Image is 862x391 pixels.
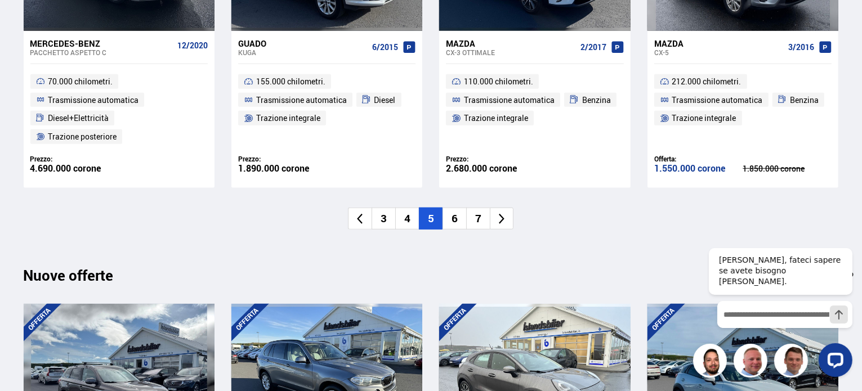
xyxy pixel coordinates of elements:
font: Trasmissione automatica [256,95,347,105]
img: nhp88E3Fdnt1Opn2.png [695,345,729,379]
font: 1.850.000 corone [743,163,805,174]
font: 7 [475,211,481,226]
a: Mazda CX-5 3/2016 212.000 chilometri. Trasmissione automatica Benzina Trazione integrale Offerta:... [647,31,838,188]
font: Offerta: [654,154,676,163]
font: CX-5 [654,48,669,57]
font: Trasmissione automatica [672,95,763,105]
font: 4 [404,211,410,226]
font: Diesel [374,95,396,105]
font: 70.000 chilometri. [48,76,113,87]
font: Mazda [446,38,475,49]
font: Trasmissione automatica [48,95,139,105]
font: Trazione integrale [464,113,528,123]
font: 5 [428,211,434,226]
a: Mercedes-Benz PACCHETTO ASPETTO C 12/2020 70.000 chilometri. Trasmissione automatica Diesel+Elett... [24,31,215,188]
font: 110.000 chilometri. [464,76,533,87]
iframe: Widget di chat LiveChat [700,238,857,386]
font: Trazione posteriore [48,131,117,142]
font: 1.890.000 corone [238,162,309,174]
font: Trasmissione automatica [464,95,555,105]
font: 1.550.000 corone [654,162,725,174]
font: 4.690.000 corone [30,162,101,174]
a: Guado Kuga 6/2015 155.000 chilometri. Trasmissione automatica Diesel Trazione integrale Prezzo: 1... [231,31,422,188]
font: 2.680.000 corone [446,162,517,174]
font: 6 [452,211,458,226]
font: 212.000 chilometri. [672,76,742,87]
font: Prezzo: [238,154,261,163]
font: 3 [381,211,387,226]
font: Prezzo: [446,154,468,163]
font: CX-3 OTTIMALE [446,48,495,57]
font: Trazione integrale [672,113,736,123]
font: 2/2017 [580,42,606,52]
font: Guado [238,38,266,49]
font: Trazione integrale [256,113,320,123]
font: 3/2016 [788,42,814,52]
font: PACCHETTO ASPETTO C [30,48,107,57]
font: Kuga [238,48,256,57]
font: Diesel+Elettricità [48,113,109,123]
font: 12/2020 [177,40,208,51]
font: 6/2015 [372,42,398,52]
font: Mercedes-Benz [30,38,101,49]
font: Mazda [654,38,684,49]
font: Benzina [582,95,611,105]
font: 155.000 chilometri. [256,76,325,87]
font: Benzina [790,95,819,105]
a: Mazda CX-3 OTTIMALE 2/2017 110.000 chilometri. Trasmissione automatica Benzina Trazione integrale... [439,31,630,188]
font: Prezzo: [30,154,53,163]
font: Nuove offerte [24,265,114,285]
